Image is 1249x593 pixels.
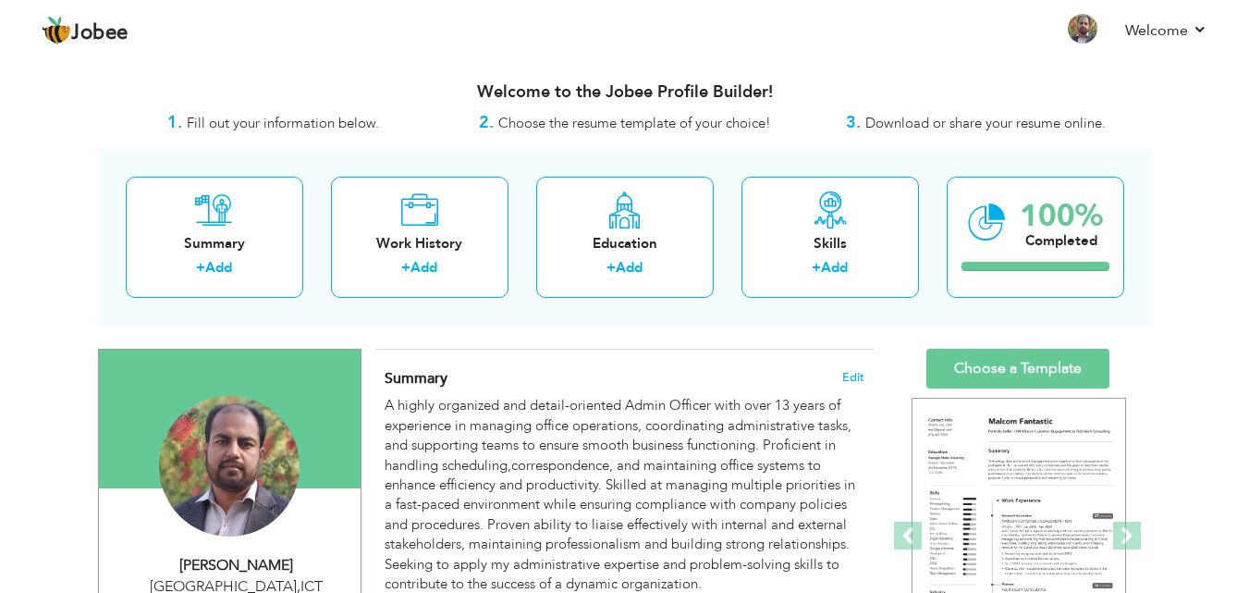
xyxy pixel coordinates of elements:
[1020,231,1103,251] div: Completed
[113,555,361,576] div: [PERSON_NAME]
[1125,19,1207,42] a: Welcome
[812,258,821,278] label: +
[846,111,861,134] strong: 3.
[346,234,494,253] div: Work History
[1020,201,1103,231] div: 100%
[926,349,1109,389] a: Choose a Template
[385,368,447,389] span: Summary
[842,371,864,384] span: Edit
[71,23,129,43] span: Jobee
[551,234,699,253] div: Education
[756,234,904,253] div: Skills
[187,114,379,132] span: Fill out your information below.
[167,111,182,134] strong: 1.
[865,114,1106,132] span: Download or share your resume online.
[401,258,410,278] label: +
[479,111,494,134] strong: 2.
[1068,14,1097,43] img: Profile Img
[385,369,863,388] h4: Adding a summary is a quick and easy way to highlight your experience and interests.
[159,396,300,537] img: Muhammad Amjad
[410,258,437,277] a: Add
[205,258,232,277] a: Add
[821,258,848,277] a: Add
[98,83,1152,102] h3: Welcome to the Jobee Profile Builder!
[498,114,771,132] span: Choose the resume template of your choice!
[606,258,616,278] label: +
[616,258,643,277] a: Add
[42,16,71,45] img: jobee.io
[196,258,205,278] label: +
[42,16,129,45] a: Jobee
[141,234,288,253] div: Summary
